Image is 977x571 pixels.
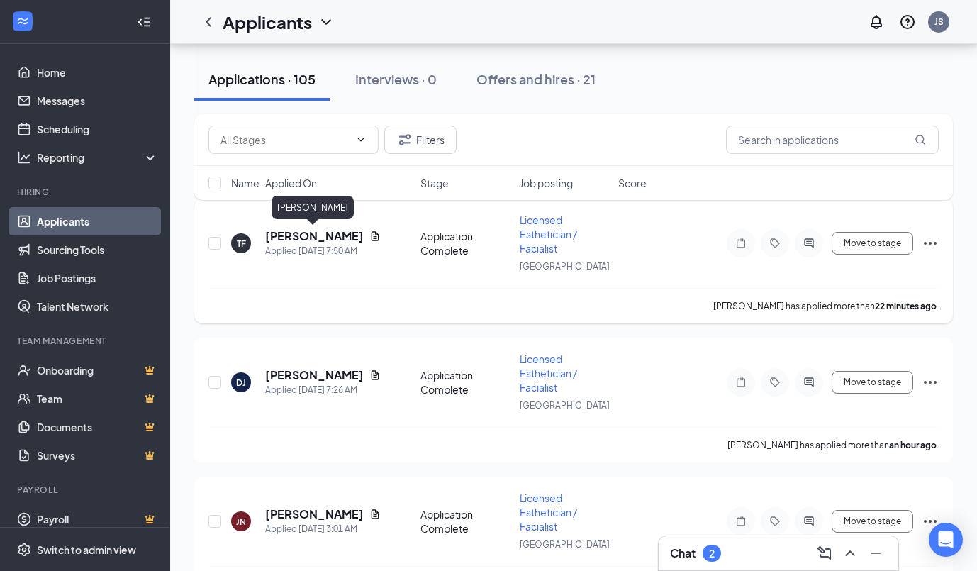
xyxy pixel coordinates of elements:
div: Team Management [17,335,155,347]
div: Open Intercom Messenger [929,523,963,557]
button: Move to stage [832,371,913,394]
div: [PERSON_NAME] [272,196,354,219]
svg: Note [732,516,749,527]
span: Licensed Esthetician / Facialist [520,353,577,394]
svg: Ellipses [922,235,939,252]
svg: ActiveChat [800,516,817,527]
a: Scheduling [37,115,158,143]
input: All Stages [220,132,350,148]
div: Hiring [17,186,155,198]
p: [PERSON_NAME] has applied more than . [713,300,939,312]
svg: ActiveChat [800,238,817,249]
svg: Collapse [137,15,151,29]
h5: [PERSON_NAME] [265,367,364,383]
span: Licensed Esthetician / Facialist [520,214,577,255]
h1: Applicants [223,10,312,34]
svg: Document [369,231,381,242]
div: Interviews · 0 [355,70,437,88]
div: JS [934,16,944,28]
svg: Tag [766,238,783,249]
span: Score [618,176,647,190]
div: Application Complete [420,507,511,536]
span: Job posting [520,176,573,190]
a: Sourcing Tools [37,235,158,264]
div: JN [236,516,246,528]
svg: WorkstreamLogo [16,14,30,28]
div: Switch to admin view [37,543,136,557]
div: Application Complete [420,368,511,397]
a: Applicants [37,207,158,235]
svg: Settings [17,543,31,557]
svg: ActiveChat [800,377,817,388]
b: 22 minutes ago [875,301,937,311]
svg: ChevronDown [355,134,367,145]
button: ChevronUp [839,542,861,565]
svg: Filter [396,131,413,148]
svg: Tag [766,377,783,388]
span: [GEOGRAPHIC_DATA] [520,539,610,550]
button: Filter Filters [384,126,457,154]
h5: [PERSON_NAME] [265,506,364,522]
svg: ChevronLeft [200,13,217,31]
p: [PERSON_NAME] has applied more than . [727,439,939,451]
button: Minimize [864,542,887,565]
svg: ComposeMessage [816,545,833,562]
button: Move to stage [832,232,913,255]
svg: Analysis [17,150,31,165]
svg: Ellipses [922,513,939,530]
span: [GEOGRAPHIC_DATA] [520,400,610,411]
a: Talent Network [37,292,158,321]
div: Applied [DATE] 7:26 AM [265,383,381,397]
div: Applications · 105 [208,70,316,88]
h5: [PERSON_NAME] [265,228,364,244]
svg: Document [369,509,381,520]
span: [GEOGRAPHIC_DATA] [520,261,610,272]
a: TeamCrown [37,384,158,413]
svg: QuestionInfo [899,13,916,31]
button: Move to stage [832,510,913,533]
div: Applied [DATE] 3:01 AM [265,522,381,536]
span: Name · Applied On [231,176,317,190]
a: Job Postings [37,264,158,292]
svg: ChevronDown [318,13,335,31]
a: SurveysCrown [37,441,158,470]
a: Messages [37,87,158,115]
h3: Chat [670,545,696,561]
a: PayrollCrown [37,505,158,533]
span: Stage [420,176,449,190]
span: Licensed Esthetician / Facialist [520,492,577,533]
svg: Tag [766,516,783,527]
svg: ChevronUp [842,545,859,562]
svg: Ellipses [922,374,939,391]
div: Payroll [17,484,155,496]
div: TF [237,238,246,250]
a: OnboardingCrown [37,356,158,384]
svg: Note [732,377,749,388]
div: Application Complete [420,229,511,257]
svg: Note [732,238,749,249]
a: DocumentsCrown [37,413,158,441]
button: ComposeMessage [813,542,836,565]
div: DJ [236,377,246,389]
div: Reporting [37,150,159,165]
b: an hour ago [889,440,937,450]
div: Offers and hires · 21 [476,70,596,88]
input: Search in applications [726,126,939,154]
div: 2 [709,548,715,560]
svg: Notifications [868,13,885,31]
svg: Document [369,370,381,381]
a: Home [37,58,158,87]
svg: Minimize [867,545,884,562]
svg: MagnifyingGlass [915,134,926,145]
div: Applied [DATE] 7:50 AM [265,244,381,258]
